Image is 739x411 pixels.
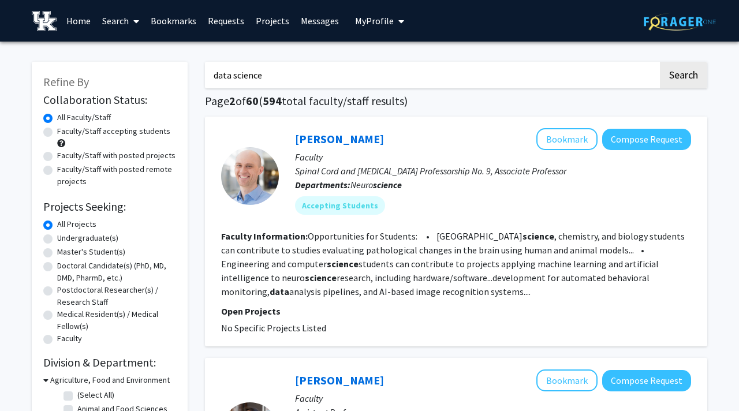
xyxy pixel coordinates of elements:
b: Departments: [295,179,350,190]
a: Home [61,1,96,41]
label: Undergraduate(s) [57,232,118,244]
mat-chip: Accepting Students [295,196,385,215]
label: (Select All) [77,389,114,401]
b: science [522,230,554,242]
span: Neuro [350,179,402,190]
button: Compose Request to Adam Bachstetter [602,129,691,150]
label: Faculty [57,332,82,345]
iframe: Chat [9,359,49,402]
span: My Profile [355,15,394,27]
img: University of Kentucky Logo [32,11,57,31]
span: 2 [229,94,236,108]
h2: Division & Department: [43,356,176,369]
p: Spinal Cord and [MEDICAL_DATA] Professorship No. 9, Associate Professor [295,164,691,178]
a: [PERSON_NAME] [295,132,384,146]
a: Projects [250,1,295,41]
h2: Collaboration Status: [43,93,176,107]
h3: Agriculture, Food and Environment [50,374,170,386]
span: No Specific Projects Listed [221,322,326,334]
span: 60 [246,94,259,108]
h2: Projects Seeking: [43,200,176,214]
p: Faculty [295,391,691,405]
button: Compose Request to Samantha Zambuto [602,370,691,391]
b: science [373,179,402,190]
label: All Faculty/Staff [57,111,111,124]
label: Faculty/Staff with posted projects [57,150,176,162]
fg-read-more: Opportunities for Students: • [GEOGRAPHIC_DATA] , chemistry, and biology students can contribute ... [221,230,685,297]
b: data [270,286,289,297]
label: Doctoral Candidate(s) (PhD, MD, DMD, PharmD, etc.) [57,260,176,284]
span: 594 [263,94,282,108]
a: Bookmarks [145,1,202,41]
label: Faculty/Staff with posted remote projects [57,163,176,188]
img: ForagerOne Logo [644,13,716,31]
a: Requests [202,1,250,41]
button: Search [660,62,707,88]
label: Postdoctoral Researcher(s) / Research Staff [57,284,176,308]
p: Faculty [295,150,691,164]
label: Master's Student(s) [57,246,125,258]
a: [PERSON_NAME] [295,373,384,387]
input: Search Keywords [205,62,658,88]
label: Faculty/Staff accepting students [57,125,170,137]
label: All Projects [57,218,96,230]
span: Refine By [43,74,89,89]
a: Messages [295,1,345,41]
label: Medical Resident(s) / Medical Fellow(s) [57,308,176,332]
b: science [327,258,359,270]
h1: Page of ( total faculty/staff results) [205,94,707,108]
button: Add Samantha Zambuto to Bookmarks [536,369,598,391]
b: Faculty Information: [221,230,308,242]
b: science [305,272,337,283]
button: Add Adam Bachstetter to Bookmarks [536,128,598,150]
p: Open Projects [221,304,691,318]
a: Search [96,1,145,41]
